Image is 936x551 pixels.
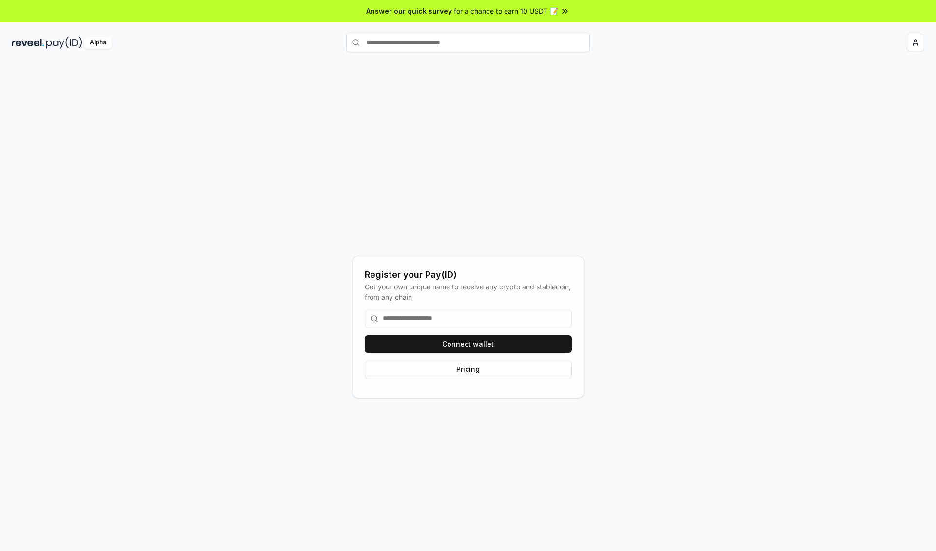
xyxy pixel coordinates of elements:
div: Register your Pay(ID) [365,268,572,282]
div: Get your own unique name to receive any crypto and stablecoin, from any chain [365,282,572,302]
img: pay_id [46,37,82,49]
span: Answer our quick survey [366,6,452,16]
div: Alpha [84,37,112,49]
button: Connect wallet [365,335,572,353]
img: reveel_dark [12,37,44,49]
button: Pricing [365,361,572,378]
span: for a chance to earn 10 USDT 📝 [454,6,558,16]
